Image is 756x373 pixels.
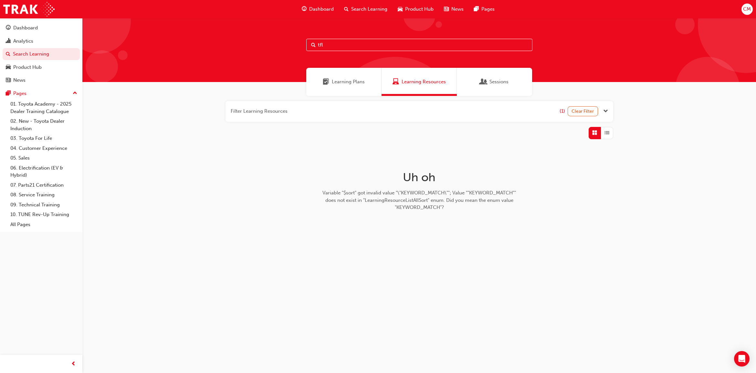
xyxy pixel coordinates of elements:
a: Analytics [3,35,80,47]
span: Sessions [489,78,509,86]
span: pages-icon [474,5,479,13]
span: Product Hub [405,5,434,13]
a: 10. TUNE Rev-Up Training [8,210,80,220]
span: guage-icon [6,25,11,31]
span: Grid [592,129,597,137]
span: Pages [481,5,495,13]
img: Trak [3,2,55,16]
span: car-icon [398,5,403,13]
a: 07. Parts21 Certification [8,180,80,190]
span: search-icon [344,5,349,13]
div: Open Intercom Messenger [734,351,750,367]
span: up-icon [73,89,77,98]
a: car-iconProduct Hub [393,3,439,16]
span: Sessions [480,78,487,86]
a: news-iconNews [439,3,469,16]
span: CM [743,5,751,13]
a: search-iconSearch Learning [339,3,393,16]
div: Dashboard [13,24,38,32]
h1: Uh oh [317,170,522,184]
input: Search... [306,39,532,51]
a: Learning PlansLearning Plans [306,68,382,96]
a: 04. Customer Experience [8,143,80,153]
a: 01. Toyota Academy - 2025 Dealer Training Catalogue [8,99,80,116]
button: Clear Filter [568,106,598,116]
a: 02. New - Toyota Dealer Induction [8,116,80,133]
div: Product Hub [13,64,42,71]
span: car-icon [6,65,11,70]
a: Learning ResourcesLearning Resources [382,68,457,96]
span: Learning Plans [323,78,329,86]
span: News [451,5,464,13]
span: Learning Plans [332,78,365,86]
span: guage-icon [302,5,307,13]
div: Pages [13,90,26,97]
a: pages-iconPages [469,3,500,16]
a: Search Learning [3,48,80,60]
a: Product Hub [3,61,80,73]
a: All Pages [8,220,80,230]
a: 03. Toyota For Life [8,133,80,143]
a: 09. Technical Training [8,200,80,210]
span: news-icon [444,5,449,13]
a: 06. Electrification (EV & Hybrid) [8,163,80,180]
span: Dashboard [309,5,334,13]
a: Dashboard [3,22,80,34]
span: Learning Resources [393,78,399,86]
button: Open the filter [603,108,608,115]
a: guage-iconDashboard [297,3,339,16]
span: chart-icon [6,38,11,44]
a: SessionsSessions [457,68,532,96]
button: Pages [3,88,80,99]
button: CM [741,4,753,15]
div: Analytics [13,37,33,45]
span: Search Learning [351,5,387,13]
span: news-icon [6,78,11,83]
span: search-icon [6,51,10,57]
div: Variable "$sort" got invalid value "\"KEYWORD_MATCH\""; Value ""KEYWORD_MATCH"" does not exist in... [317,189,522,211]
a: 05. Sales [8,153,80,163]
span: Learning Resources [402,78,446,86]
div: News [13,77,26,84]
a: 08. Service Training [8,190,80,200]
button: DashboardAnalyticsSearch LearningProduct HubNews [3,21,80,88]
span: Search [311,41,316,49]
span: List [604,129,609,137]
span: prev-icon [71,360,76,368]
span: pages-icon [6,91,11,97]
a: News [3,74,80,86]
